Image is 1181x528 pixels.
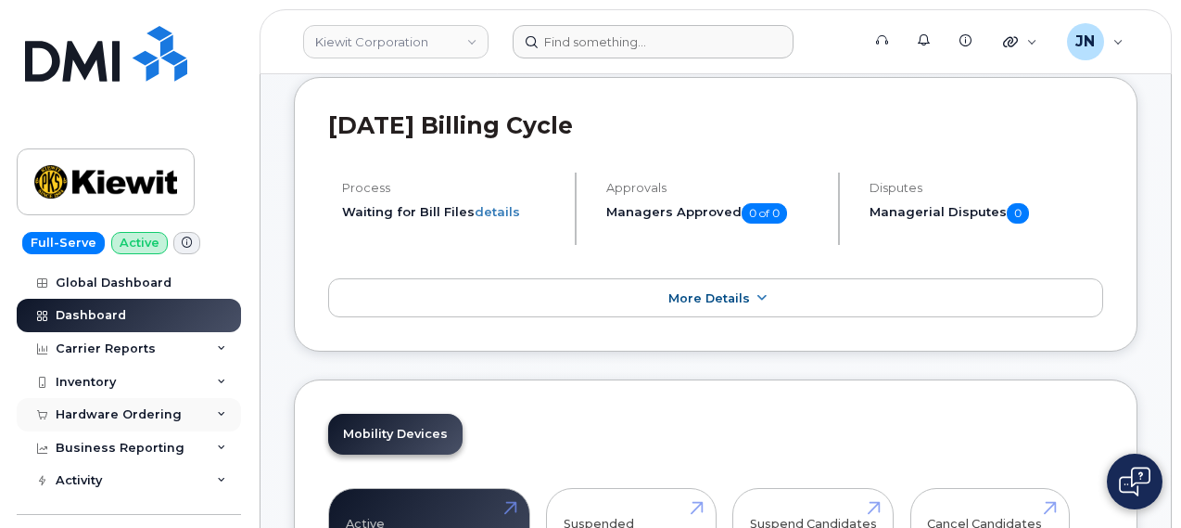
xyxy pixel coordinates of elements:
[303,25,489,58] a: Kiewit Corporation
[870,203,1103,224] h5: Managerial Disputes
[1054,23,1137,60] div: Joe Nguyen Jr.
[990,23,1050,60] div: Quicklinks
[1075,31,1095,53] span: JN
[606,181,823,195] h4: Approvals
[328,414,463,455] a: Mobility Devices
[513,25,794,58] input: Find something...
[870,181,1103,195] h4: Disputes
[328,111,1103,139] h2: [DATE] Billing Cycle
[606,203,823,224] h5: Managers Approved
[475,204,520,219] a: details
[1007,203,1029,224] span: 0
[668,291,750,305] span: More Details
[342,181,559,195] h4: Process
[1119,467,1150,496] img: Open chat
[742,203,787,224] span: 0 of 0
[342,203,559,221] li: Waiting for Bill Files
